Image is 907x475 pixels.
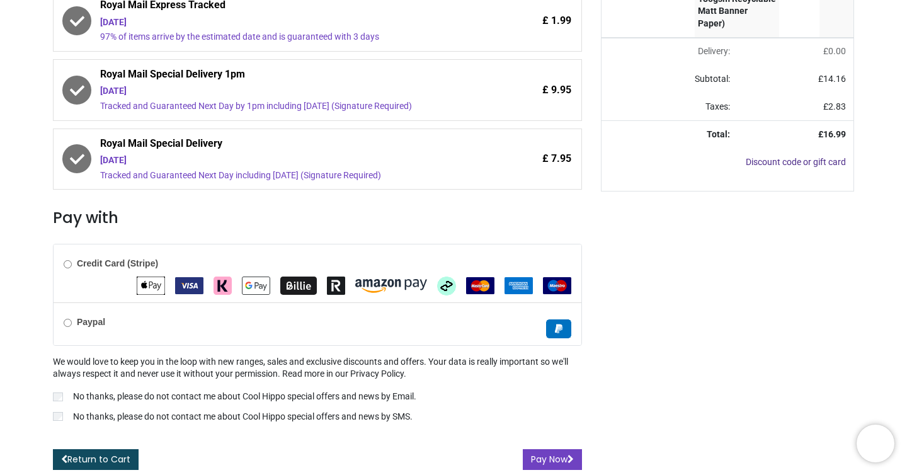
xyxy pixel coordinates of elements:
b: Credit Card (Stripe) [77,258,158,268]
img: Maestro [543,277,571,294]
span: Royal Mail Special Delivery 1pm [100,67,477,85]
div: [DATE] [100,154,477,167]
td: Taxes: [602,93,738,121]
p: No thanks, please do not contact me about Cool Hippo special offers and news by Email. [73,391,416,403]
span: £ [823,101,846,112]
span: £ [818,74,846,84]
img: Google Pay [242,277,270,295]
span: VISA [175,280,203,290]
span: Apple Pay [137,280,165,290]
img: VISA [175,277,203,294]
span: Revolut Pay [327,280,345,290]
img: Revolut Pay [327,277,345,295]
a: Return to Cart [53,449,139,471]
input: No thanks, please do not contact me about Cool Hippo special offers and news by Email. [53,392,63,401]
span: 16.99 [823,129,846,139]
p: No thanks, please do not contact me about Cool Hippo special offers and news by SMS. [73,411,413,423]
iframe: Brevo live chat [857,425,894,462]
span: £ [823,46,846,56]
button: Pay Now [523,449,582,471]
span: £ 1.99 [542,14,571,28]
span: £ 9.95 [542,83,571,97]
img: Paypal [546,319,571,338]
img: Amazon Pay [355,279,427,293]
div: [DATE] [100,16,477,29]
div: We would love to keep you in the loop with new ranges, sales and exclusive discounts and offers. ... [53,356,582,425]
img: American Express [505,277,533,294]
td: Delivery will be updated after choosing a new delivery method [602,38,738,66]
img: MasterCard [466,277,494,294]
td: Subtotal: [602,66,738,93]
span: Amazon Pay [355,280,427,290]
span: Billie [280,280,317,290]
input: Credit Card (Stripe) [64,260,72,268]
h3: Pay with [53,207,582,229]
div: 97% of items arrive by the estimated date and is guaranteed with 3 days [100,31,477,43]
strong: £ [818,129,846,139]
span: Google Pay [242,280,270,290]
span: 14.16 [823,74,846,84]
span: 2.83 [828,101,846,112]
input: No thanks, please do not contact me about Cool Hippo special offers and news by SMS. [53,412,63,421]
span: Klarna [214,280,232,290]
span: Royal Mail Special Delivery [100,137,477,154]
img: Afterpay Clearpay [437,277,456,295]
span: 0.00 [828,46,846,56]
div: [DATE] [100,85,477,98]
strong: Total: [707,129,730,139]
img: Klarna [214,277,232,295]
div: Tracked and Guaranteed Next Day by 1pm including [DATE] (Signature Required) [100,100,477,113]
b: Paypal [77,317,105,327]
a: Discount code or gift card [746,157,846,167]
span: American Express [505,280,533,290]
input: Paypal [64,319,72,327]
span: £ 7.95 [542,152,571,166]
img: Apple Pay [137,277,165,295]
span: Maestro [543,280,571,290]
span: MasterCard [466,280,494,290]
div: Tracked and Guaranteed Next Day including [DATE] (Signature Required) [100,169,477,182]
img: Billie [280,277,317,295]
span: Afterpay Clearpay [437,280,456,290]
span: Paypal [546,323,571,333]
